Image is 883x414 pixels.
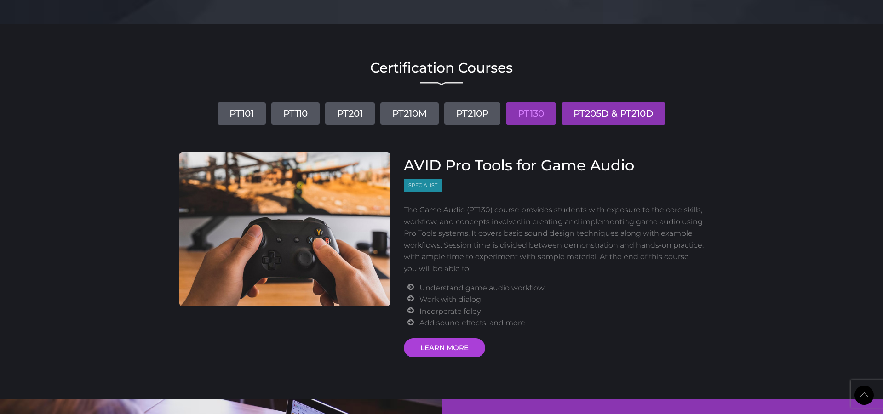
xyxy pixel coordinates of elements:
li: Add sound effects, and more [419,317,704,329]
li: Incorporate foley [419,306,704,318]
h2: Certification Courses [179,61,704,75]
li: Work with dialog [419,294,704,306]
li: Understand game audio workflow [419,282,704,294]
a: PT110 [271,102,320,125]
a: PT210M [380,102,439,125]
img: AVID Pro Tools for Game Audio Course [179,152,390,306]
a: PT205D & PT210D [562,102,665,125]
img: decorative line [420,82,463,85]
a: PT210P [444,102,500,125]
a: Back to Top [854,386,874,405]
h3: AVID Pro Tools for Game Audio [404,157,704,174]
p: The Game Audio (PT130) course provides students with exposure to the core skills, workflow, and c... [404,204,704,275]
a: PT130 [506,102,556,125]
span: Specialist [404,179,442,192]
a: PT101 [218,102,266,125]
a: PT201 [325,102,375,125]
a: LEARN MORE [404,338,485,357]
